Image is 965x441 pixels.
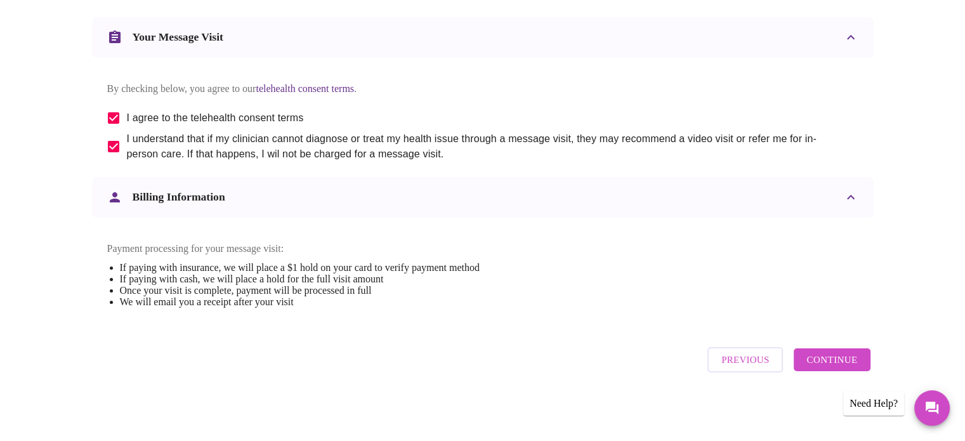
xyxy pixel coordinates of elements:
span: I understand that if my clinician cannot diagnose or treat my health issue through a message visi... [127,131,848,162]
h3: Billing Information [133,190,225,204]
p: Payment processing for your message visit: [107,243,480,254]
p: By checking below, you agree to our . [107,83,858,95]
h3: Your Message Visit [133,30,223,44]
button: Messages [914,390,950,426]
button: Continue [794,348,870,371]
a: telehealth consent terms [256,83,354,94]
div: Need Help? [843,392,904,416]
div: Your Message Visit [92,17,874,58]
span: Continue [806,352,857,368]
button: Previous [707,347,783,372]
li: We will email you a receipt after your visit [120,296,480,308]
li: If paying with insurance, we will place a $1 hold on your card to verify payment method [120,262,480,273]
span: I agree to the telehealth consent terms [127,110,304,126]
li: Once your visit is complete, payment will be processed in full [120,285,480,296]
li: If paying with cash, we will place a hold for the full visit amount [120,273,480,285]
span: Previous [721,352,769,368]
div: Billing Information [92,177,874,218]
